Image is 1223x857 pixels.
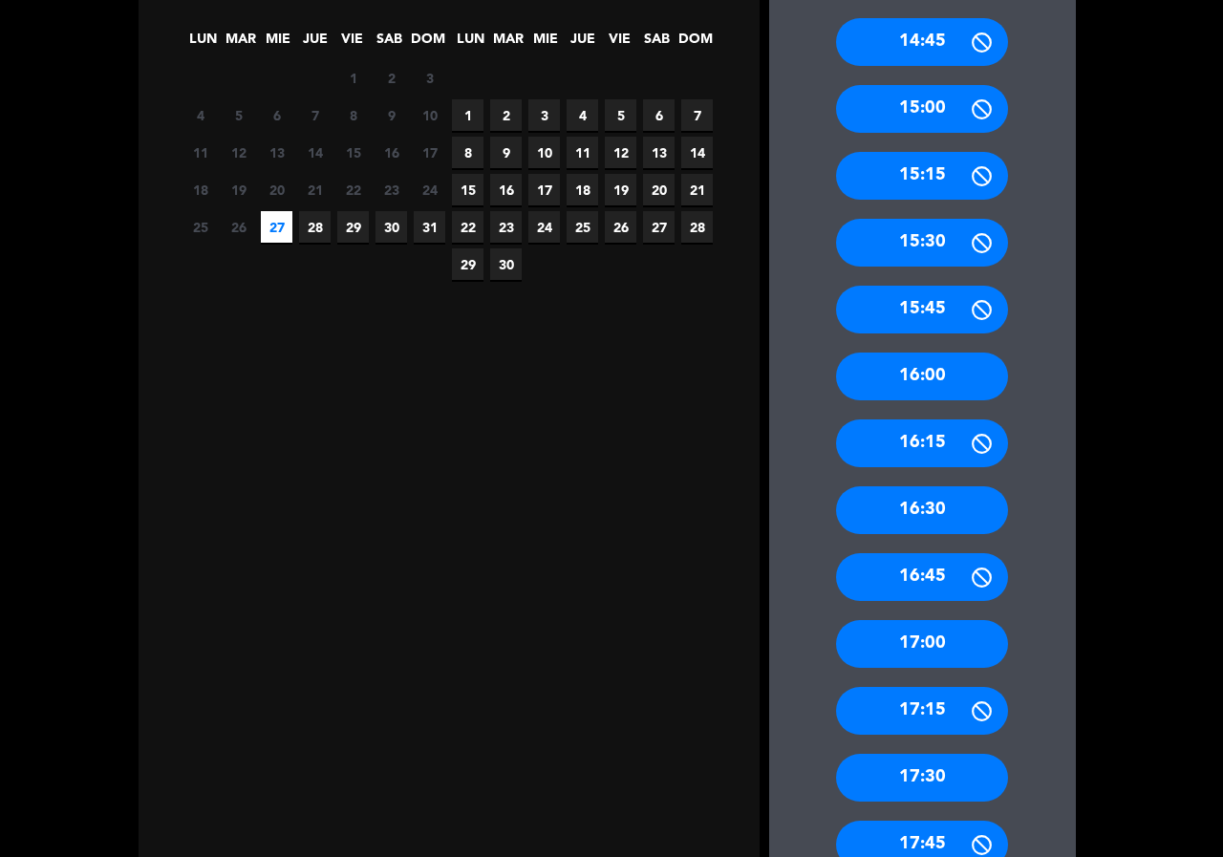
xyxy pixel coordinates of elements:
div: 16:00 [836,353,1008,400]
span: 26 [605,211,636,243]
span: 22 [452,211,483,243]
span: 8 [337,99,369,131]
span: 15 [452,174,483,205]
span: 19 [223,174,254,205]
span: 6 [643,99,675,131]
span: 29 [337,211,369,243]
span: 1 [337,62,369,94]
span: 17 [414,137,445,168]
span: MAR [492,28,524,59]
span: VIE [604,28,635,59]
div: 17:30 [836,754,1008,802]
span: 8 [452,137,483,168]
span: 17 [528,174,560,205]
span: 25 [567,211,598,243]
span: 18 [184,174,216,205]
span: 12 [223,137,254,168]
span: 5 [223,99,254,131]
span: 30 [490,248,522,280]
span: 27 [261,211,292,243]
span: 3 [528,99,560,131]
div: 15:15 [836,152,1008,200]
span: 9 [490,137,522,168]
span: 31 [414,211,445,243]
span: 20 [643,174,675,205]
span: 16 [375,137,407,168]
span: 23 [375,174,407,205]
span: 21 [299,174,331,205]
span: 13 [261,137,292,168]
div: 14:45 [836,18,1008,66]
span: 2 [375,62,407,94]
span: JUE [567,28,598,59]
span: 20 [261,174,292,205]
span: 14 [299,137,331,168]
span: JUE [299,28,331,59]
span: 18 [567,174,598,205]
span: 28 [681,211,713,243]
span: 21 [681,174,713,205]
div: 17:15 [836,687,1008,735]
span: 4 [567,99,598,131]
span: 19 [605,174,636,205]
div: 16:45 [836,553,1008,601]
div: 16:15 [836,419,1008,467]
span: 4 [184,99,216,131]
span: LUN [455,28,486,59]
span: 11 [567,137,598,168]
div: 15:30 [836,219,1008,267]
span: 26 [223,211,254,243]
span: 25 [184,211,216,243]
span: 14 [681,137,713,168]
span: MIE [262,28,293,59]
span: 29 [452,248,483,280]
span: SAB [374,28,405,59]
span: 5 [605,99,636,131]
span: MIE [529,28,561,59]
div: 16:30 [836,486,1008,534]
span: 30 [375,211,407,243]
span: 28 [299,211,331,243]
span: 1 [452,99,483,131]
span: 16 [490,174,522,205]
span: 3 [414,62,445,94]
span: 24 [528,211,560,243]
span: 13 [643,137,675,168]
span: 2 [490,99,522,131]
span: 15 [337,137,369,168]
div: 15:00 [836,85,1008,133]
span: 9 [375,99,407,131]
span: 11 [184,137,216,168]
span: LUN [187,28,219,59]
span: 12 [605,137,636,168]
span: 23 [490,211,522,243]
span: SAB [641,28,673,59]
span: MAR [225,28,256,59]
span: 7 [299,99,331,131]
span: DOM [411,28,442,59]
span: 10 [528,137,560,168]
span: 10 [414,99,445,131]
span: VIE [336,28,368,59]
div: 17:00 [836,620,1008,668]
span: 7 [681,99,713,131]
span: 27 [643,211,675,243]
span: 22 [337,174,369,205]
span: 24 [414,174,445,205]
span: DOM [678,28,710,59]
div: 15:45 [836,286,1008,333]
span: 6 [261,99,292,131]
